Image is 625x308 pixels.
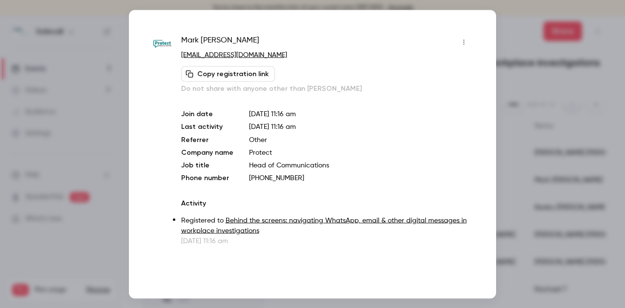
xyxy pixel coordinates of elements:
[249,109,472,119] p: [DATE] 11:16 am
[249,160,472,170] p: Head of Communications
[181,109,233,119] p: Join date
[181,34,259,50] span: Mark [PERSON_NAME]
[249,135,472,144] p: Other
[181,122,233,132] p: Last activity
[181,215,472,236] p: Registered to
[249,173,472,183] p: [PHONE_NUMBER]
[249,123,296,130] span: [DATE] 11:16 am
[181,160,233,170] p: Job title
[181,135,233,144] p: Referrer
[181,217,467,234] a: Behind the screens: navigating WhatsApp, email & other digital messages in workplace investigations
[181,198,472,208] p: Activity
[181,51,287,58] a: [EMAIL_ADDRESS][DOMAIN_NAME]
[181,147,233,157] p: Company name
[181,236,472,246] p: [DATE] 11:16 am
[153,35,171,53] img: protect-advice.org.uk
[181,83,472,93] p: Do not share with anyone other than [PERSON_NAME]
[181,173,233,183] p: Phone number
[181,66,275,82] button: Copy registration link
[249,147,472,157] p: Protect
